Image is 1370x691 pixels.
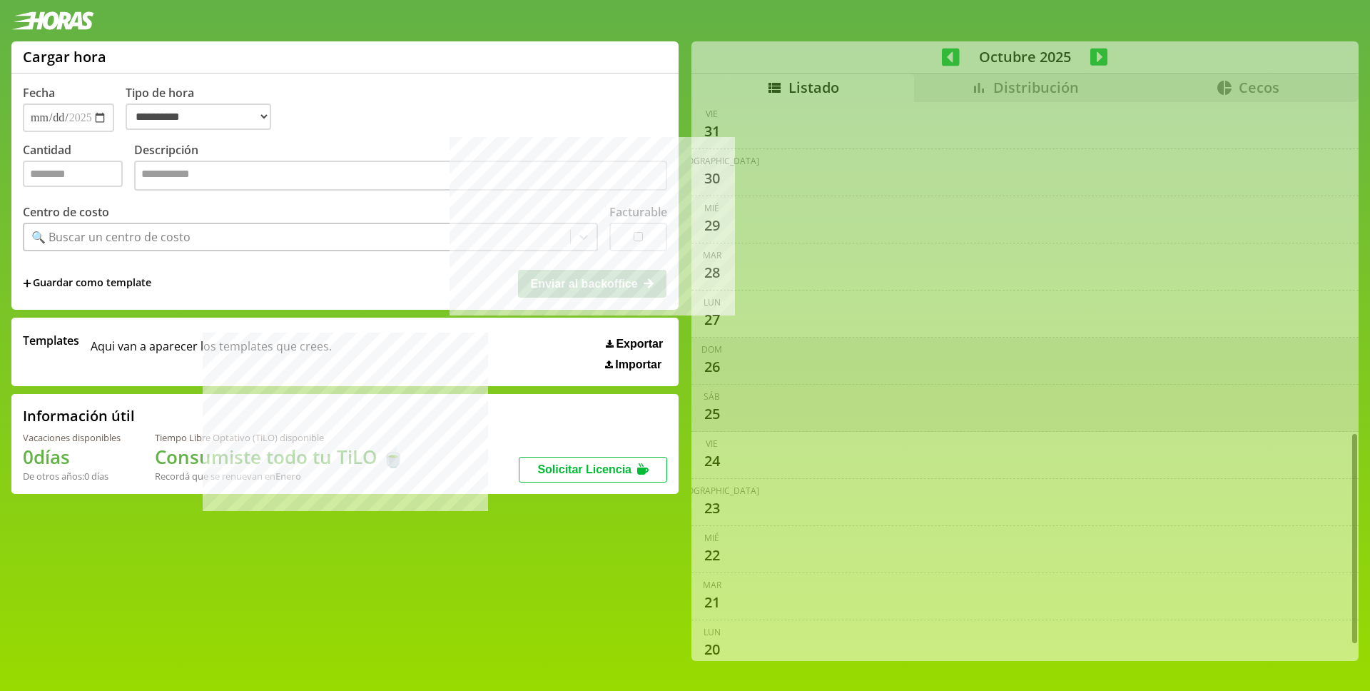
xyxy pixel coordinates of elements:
[537,463,631,475] span: Solicitar Licencia
[23,276,31,291] span: +
[23,333,79,348] span: Templates
[23,276,151,291] span: +Guardar como template
[519,457,667,483] button: Solicitar Licencia
[23,444,121,470] h1: 0 días
[155,470,405,483] div: Recordá que se renuevan en
[155,431,405,444] div: Tiempo Libre Optativo (TiLO) disponible
[609,204,667,220] label: Facturable
[11,11,94,30] img: logotipo
[23,161,123,187] input: Cantidad
[91,333,332,371] span: Aqui van a aparecer los templates que crees.
[31,229,191,245] div: 🔍 Buscar un centro de costo
[23,431,121,444] div: Vacaciones disponibles
[134,161,667,191] textarea: Descripción
[23,47,106,66] h1: Cargar hora
[602,337,667,351] button: Exportar
[23,85,55,101] label: Fecha
[134,142,667,194] label: Descripción
[126,104,271,130] select: Tipo de hora
[126,85,283,132] label: Tipo de hora
[23,406,135,425] h2: Información útil
[23,470,121,483] div: De otros años: 0 días
[155,444,405,470] h1: Consumiste todo tu TiLO 🍵
[23,142,134,194] label: Cantidad
[23,204,109,220] label: Centro de costo
[616,338,663,350] span: Exportar
[615,358,661,371] span: Importar
[275,470,301,483] b: Enero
